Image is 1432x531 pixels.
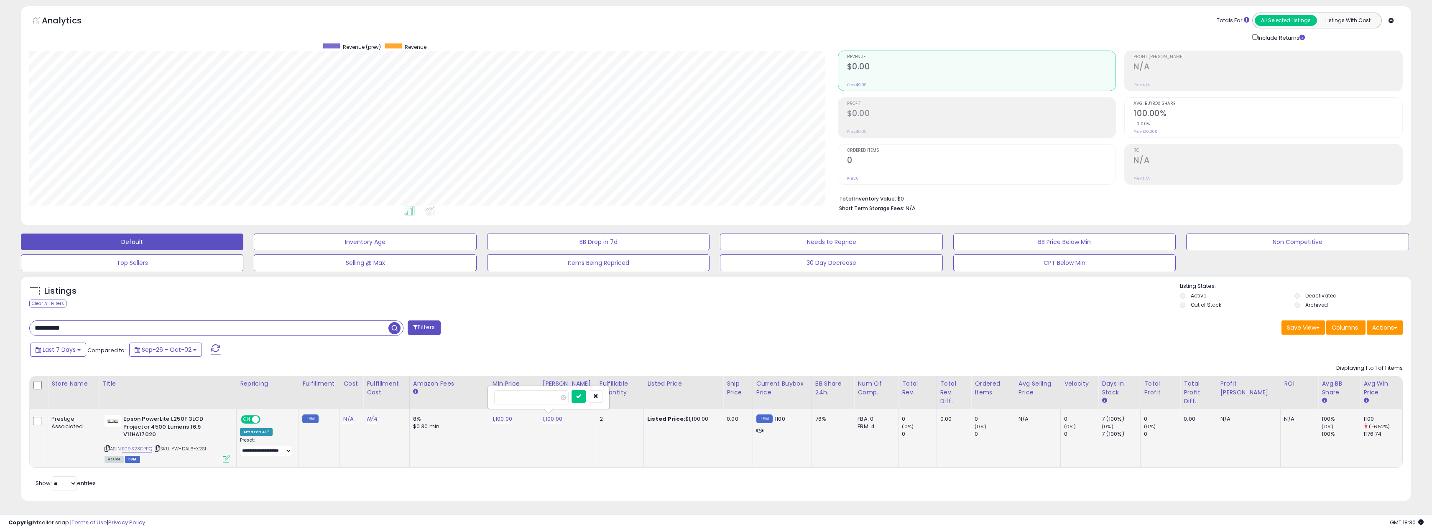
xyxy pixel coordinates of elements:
div: BB Share 24h. [815,379,851,397]
h5: Analytics [42,15,98,28]
div: $0.30 min [413,423,482,430]
div: Current Buybox Price [756,379,808,397]
button: Sep-26 - Oct-02 [129,343,202,357]
div: Include Returns [1246,33,1315,42]
div: Fulfillable Quantity [600,379,640,397]
div: 0 [975,430,1015,438]
span: FBM [125,456,140,463]
small: (0%) [975,423,986,430]
div: 1176.74 [1363,430,1402,438]
div: 0 [1064,415,1098,423]
small: (0%) [1102,423,1113,430]
button: Default [21,234,243,250]
small: (-6.52%) [1369,423,1390,430]
button: All Selected Listings [1255,15,1317,26]
div: seller snap | | [8,519,145,527]
small: Prev: N/A [1133,82,1150,87]
small: Prev: $0.00 [847,82,867,87]
div: Title [102,379,233,388]
span: N/A [906,204,916,212]
div: Totals For [1217,17,1249,25]
h5: Listings [44,285,77,297]
div: Total Profit [1144,379,1177,397]
button: BB Price Below Min [953,234,1176,250]
small: 0.00% [1133,121,1150,127]
a: Privacy Policy [108,518,145,526]
button: Needs to Reprice [720,234,942,250]
small: Prev: N/A [1133,176,1150,181]
div: ASIN: [105,415,230,462]
span: Profit [PERSON_NAME] [1133,55,1402,59]
div: [PERSON_NAME] [543,379,592,388]
label: Out of Stock [1191,301,1221,308]
div: 0 [902,415,936,423]
div: Total Rev. Diff. [940,379,968,406]
div: Min Price [493,379,536,388]
div: 8% [413,415,482,423]
div: Repricing [240,379,295,388]
div: Store Name [51,379,95,388]
span: Compared to: [87,346,126,354]
a: N/A [343,415,353,423]
div: Total Rev. [902,379,933,397]
div: 0 [1064,430,1098,438]
button: Filters [408,320,440,335]
div: 100% [1322,430,1360,438]
div: 0.00 [1184,415,1210,423]
div: N/A [1018,415,1054,423]
div: Displaying 1 to 1 of 1 items [1336,364,1403,372]
small: Avg Win Price. [1363,397,1368,404]
img: 11Yhv-QicWL._SL40_.jpg [105,415,121,427]
small: (0%) [1322,423,1333,430]
span: Sep-26 - Oct-02 [142,346,191,354]
span: Columns [1332,323,1358,332]
button: Columns [1326,320,1366,335]
span: Revenue (prev) [343,43,381,51]
div: 0 [975,415,1015,423]
span: Last 7 Days [43,346,76,354]
button: Items Being Repriced [487,254,710,271]
div: Velocity [1064,379,1095,388]
small: Prev: 0 [847,176,859,181]
div: 0 [902,430,936,438]
li: $0 [839,193,1396,203]
h2: N/A [1133,62,1402,73]
label: Active [1191,292,1206,299]
button: Save View [1281,320,1325,335]
span: | SKU: YW-DAL6-X2S1 [153,445,206,452]
span: Avg. Buybox Share [1133,102,1402,106]
span: 1100 [775,415,785,423]
span: Show: entries [36,479,96,487]
button: CPT Below Min [953,254,1176,271]
div: Num of Comp. [858,379,895,397]
div: Fulfillment Cost [367,379,406,397]
a: Terms of Use [71,518,107,526]
div: 7 (100%) [1102,415,1140,423]
h2: $0.00 [847,109,1116,120]
button: Listings With Cost [1317,15,1379,26]
div: 76% [815,415,848,423]
label: Deactivated [1305,292,1337,299]
div: Listed Price [647,379,720,388]
small: FBM [756,414,773,423]
div: 0.00 [940,415,965,423]
h2: 100.00% [1133,109,1402,120]
div: Avg BB Share [1322,379,1356,397]
a: 1,100.00 [543,415,562,423]
button: Non Competitive [1186,234,1409,250]
div: Avg Win Price [1363,379,1399,397]
button: Last 7 Days [30,343,86,357]
b: Short Term Storage Fees: [839,205,904,212]
div: 100% [1322,415,1360,423]
small: Prev: $0.00 [847,129,867,134]
button: Selling @ Max [254,254,476,271]
div: Avg Selling Price [1018,379,1057,397]
div: 0 [1144,430,1180,438]
span: All listings currently available for purchase on Amazon [105,456,124,463]
a: B09S23DPPQ [122,445,152,452]
span: Revenue [405,43,426,51]
h2: $0.00 [847,62,1116,73]
span: 2025-10-10 18:30 GMT [1390,518,1424,526]
button: Actions [1367,320,1403,335]
div: Prestige Associated [51,415,92,430]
